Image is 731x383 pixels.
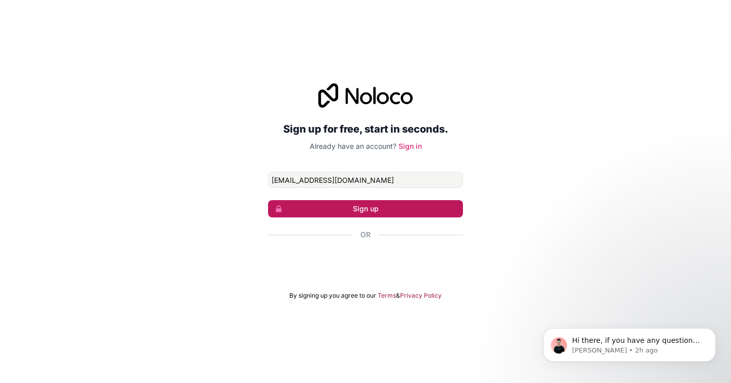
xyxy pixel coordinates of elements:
iframe: Sign in with Google Button [263,251,468,273]
span: & [396,292,400,300]
span: Or [360,230,371,240]
a: Terms [378,292,396,300]
span: Already have an account? [310,142,396,150]
input: Email address [268,172,463,188]
button: Sign up [268,200,463,217]
iframe: Intercom notifications message [528,307,731,378]
a: Sign in [398,142,422,150]
a: Privacy Policy [400,292,442,300]
h2: Sign up for free, start in seconds. [268,120,463,138]
span: By signing up you agree to our [289,292,376,300]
